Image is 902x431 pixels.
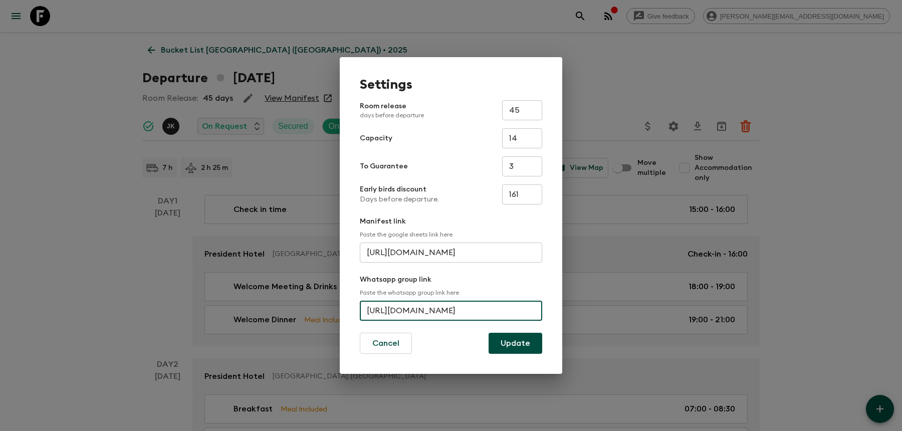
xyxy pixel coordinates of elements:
input: e.g. 14 [502,128,542,148]
p: To Guarantee [360,161,408,171]
button: Cancel [360,333,412,354]
p: Capacity [360,133,392,143]
p: Manifest link [360,217,542,227]
input: e.g. 180 [502,184,542,204]
p: Early birds discount [360,184,439,194]
p: days before departure [360,111,424,119]
input: e.g. https://chat.whatsapp.com/... [360,301,542,321]
p: Days before departure. [360,194,439,204]
h1: Settings [360,77,542,92]
p: Paste the google sheets link here [360,231,542,239]
input: e.g. 4 [502,156,542,176]
button: Update [489,333,542,354]
input: e.g. https://docs.google.com/spreadsheets/d/1P7Zz9v8J0vXy1Q/edit#gid=0 [360,243,542,263]
p: Paste the whatsapp group link here [360,289,542,297]
p: Room release [360,101,424,119]
input: e.g. 30 [502,100,542,120]
p: Whatsapp group link [360,275,542,285]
